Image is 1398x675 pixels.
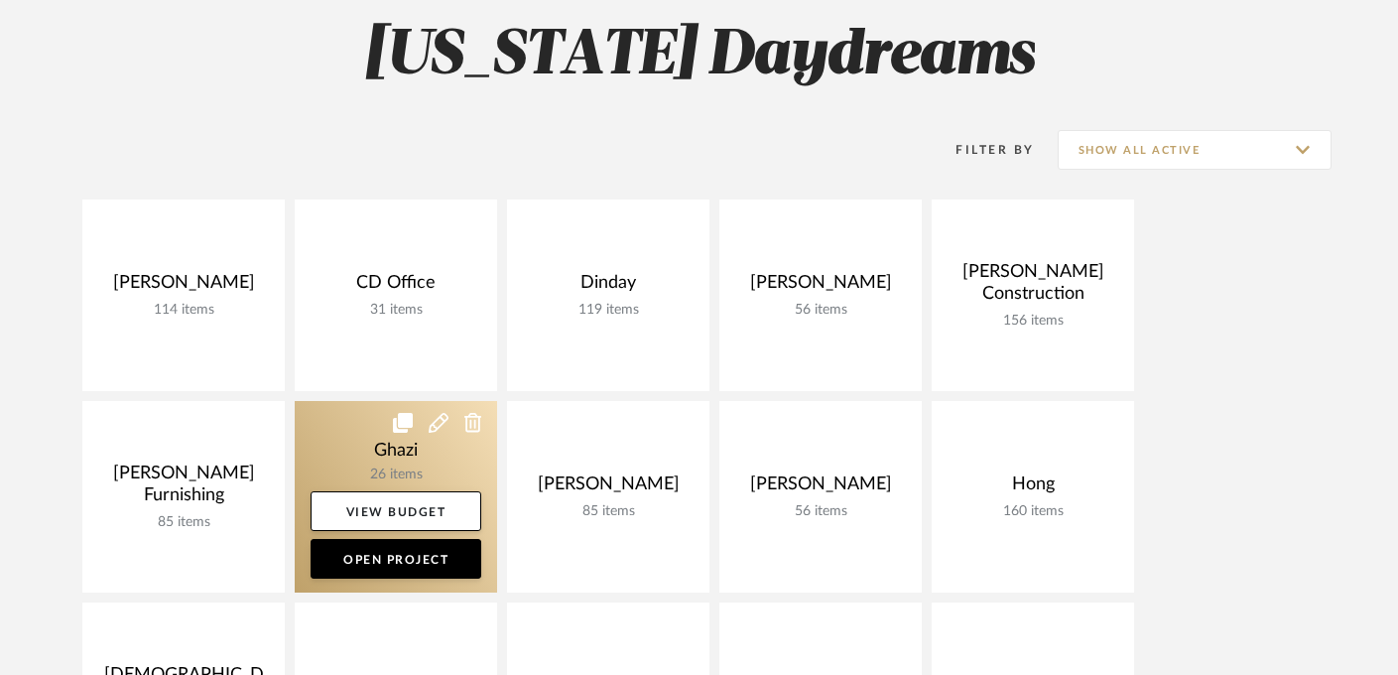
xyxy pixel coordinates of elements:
div: [PERSON_NAME] [98,272,269,302]
div: 114 items [98,302,269,319]
a: Open Project [311,539,481,579]
div: 156 items [948,313,1118,330]
div: Hong [948,473,1118,503]
div: 31 items [311,302,481,319]
div: 56 items [735,302,906,319]
div: [PERSON_NAME] [735,473,906,503]
div: [PERSON_NAME] Furnishing [98,463,269,514]
div: [PERSON_NAME] Construction [948,261,1118,313]
div: Dinday [523,272,694,302]
div: 56 items [735,503,906,520]
div: CD Office [311,272,481,302]
div: 160 items [948,503,1118,520]
div: 85 items [98,514,269,531]
div: [PERSON_NAME] [735,272,906,302]
div: Filter By [931,140,1035,160]
div: 119 items [523,302,694,319]
div: [PERSON_NAME] [523,473,694,503]
div: 85 items [523,503,694,520]
a: View Budget [311,491,481,531]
